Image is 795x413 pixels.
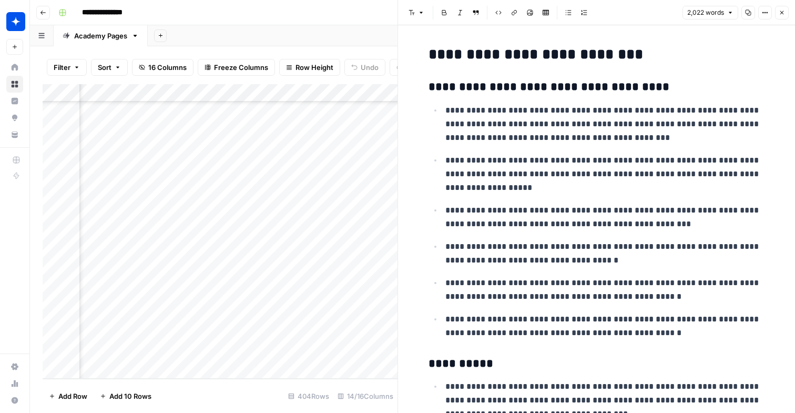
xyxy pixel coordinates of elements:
[74,31,127,41] div: Academy Pages
[682,6,738,19] button: 2,022 words
[6,358,23,375] a: Settings
[6,109,23,126] a: Opportunities
[361,62,379,73] span: Undo
[6,93,23,109] a: Insights
[91,59,128,76] button: Sort
[94,388,158,405] button: Add 10 Rows
[284,388,333,405] div: 404 Rows
[98,62,111,73] span: Sort
[54,25,148,46] a: Academy Pages
[6,392,23,409] button: Help + Support
[6,12,25,31] img: Wiz Logo
[214,62,268,73] span: Freeze Columns
[132,59,193,76] button: 16 Columns
[6,59,23,76] a: Home
[198,59,275,76] button: Freeze Columns
[109,391,151,401] span: Add 10 Rows
[6,8,23,35] button: Workspace: Wiz
[47,59,87,76] button: Filter
[687,8,724,17] span: 2,022 words
[6,76,23,93] a: Browse
[54,62,70,73] span: Filter
[279,59,340,76] button: Row Height
[6,126,23,143] a: Your Data
[295,62,333,73] span: Row Height
[6,375,23,392] a: Usage
[333,388,397,405] div: 14/16 Columns
[344,59,385,76] button: Undo
[58,391,87,401] span: Add Row
[148,62,187,73] span: 16 Columns
[43,388,94,405] button: Add Row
